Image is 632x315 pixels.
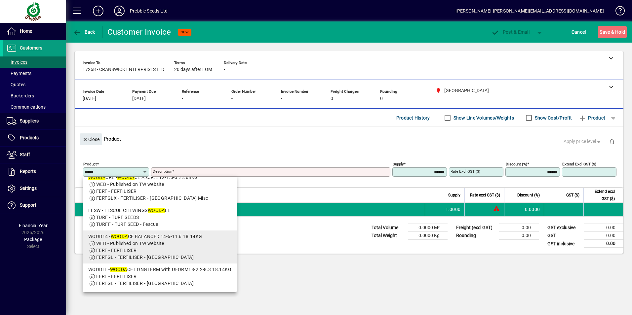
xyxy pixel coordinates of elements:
[584,224,623,232] td: 0.00
[182,96,183,101] span: -
[503,29,506,35] span: P
[83,204,237,230] mat-option: FESW - FESCUE CHEWINGS WOODALL
[88,5,109,17] button: Add
[66,26,102,38] app-page-header-button: Back
[96,189,137,194] span: FERT - FERTILISER
[570,26,588,38] button: Cancel
[117,175,134,180] em: WOODA
[96,222,158,227] span: TURFF - TURF SEED - Fescue
[380,96,383,101] span: 0
[544,240,584,248] td: GST inclusive
[544,232,584,240] td: GST
[3,130,66,146] a: Products
[3,197,66,214] a: Support
[3,113,66,129] a: Suppliers
[3,147,66,163] a: Staff
[19,223,48,228] span: Financial Year
[3,56,66,68] a: Invoices
[446,206,461,213] span: 1.0000
[3,163,66,180] a: Reports
[96,281,194,286] span: FERTGL - FERTILISER - [GEOGRAPHIC_DATA]
[499,224,539,232] td: 0.00
[107,27,171,37] div: Customer Invoice
[83,162,97,166] mat-label: Product
[88,175,105,180] em: WOODA
[82,134,99,145] span: Close
[455,6,604,16] div: [PERSON_NAME] [PERSON_NAME][EMAIL_ADDRESS][DOMAIN_NAME]
[88,266,231,273] div: WOODLT - CE LONGTERM with UFORM18-2.2-8.3 18.14KG
[180,30,189,34] span: NEW
[96,215,139,220] span: TURF - TURF SEEDS
[20,135,39,140] span: Products
[470,192,500,199] span: Rate excl GST ($)
[20,118,39,123] span: Suppliers
[491,29,530,35] span: ost & Email
[396,113,430,123] span: Product History
[20,45,42,51] span: Customers
[499,232,539,240] td: 0.00
[604,133,620,149] button: Delete
[452,115,514,121] label: Show Line Volumes/Weights
[83,67,164,72] span: 17268 - CRANSWICK ENTERPRISES LTD
[3,23,66,40] a: Home
[561,136,605,148] button: Apply price level
[71,26,97,38] button: Back
[111,234,128,239] em: WOODA
[504,203,544,216] td: 0.0000
[80,133,102,145] button: Close
[96,241,164,246] span: WEB - Published on TW website
[3,101,66,113] a: Communications
[88,233,231,240] div: WOOD14 - CE BALANCED 14-6-11.6 18.14KG
[281,96,282,101] span: -
[7,71,31,76] span: Payments
[572,27,586,37] span: Cancel
[7,82,25,87] span: Quotes
[611,1,624,23] a: Knowledge Base
[7,104,46,110] span: Communications
[148,208,165,213] em: WOODA
[600,29,602,35] span: S
[408,232,448,240] td: 0.0000 Kg
[20,28,32,34] span: Home
[153,169,172,174] mat-label: Description
[584,232,623,240] td: 0.00
[604,138,620,144] app-page-header-button: Delete
[3,79,66,90] a: Quotes
[448,192,460,199] span: Supply
[331,96,333,101] span: 0
[75,127,623,151] div: Product
[3,90,66,101] a: Backorders
[20,186,37,191] span: Settings
[96,274,137,279] span: FERT - FERTILISER
[96,182,164,187] span: WEB - Published on TW website
[174,67,212,72] span: 20 days after EOM
[584,240,623,248] td: 0.00
[453,224,499,232] td: Freight (excl GST)
[506,162,527,166] mat-label: Discount (%)
[368,232,408,240] td: Total Weight
[3,180,66,197] a: Settings
[600,27,625,37] span: ave & Hold
[132,96,146,101] span: [DATE]
[224,67,225,72] span: -
[408,224,448,232] td: 0.0000 M³
[83,96,96,101] span: [DATE]
[83,171,237,204] mat-option: WOODACRE - WOODACE A.C.R.E 12-1.3-5 22.68KG
[88,207,231,214] div: FESW - FESCUE CHEWINGS LL
[3,68,66,79] a: Payments
[533,115,572,121] label: Show Cost/Profit
[394,112,433,124] button: Product History
[562,162,596,166] mat-label: Extend excl GST ($)
[7,59,27,65] span: Invoices
[130,6,168,16] div: Prebble Seeds Ltd
[20,169,36,174] span: Reports
[78,136,104,142] app-page-header-button: Close
[20,202,36,208] span: Support
[96,248,137,253] span: FERT - FERTILISER
[83,230,237,263] mat-option: WOOD14 - WOODACE BALANCED 14-6-11.6 18.14KG
[566,192,579,199] span: GST ($)
[564,138,602,145] span: Apply price level
[588,188,615,202] span: Extend excl GST ($)
[453,232,499,240] td: Rounding
[109,5,130,17] button: Profile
